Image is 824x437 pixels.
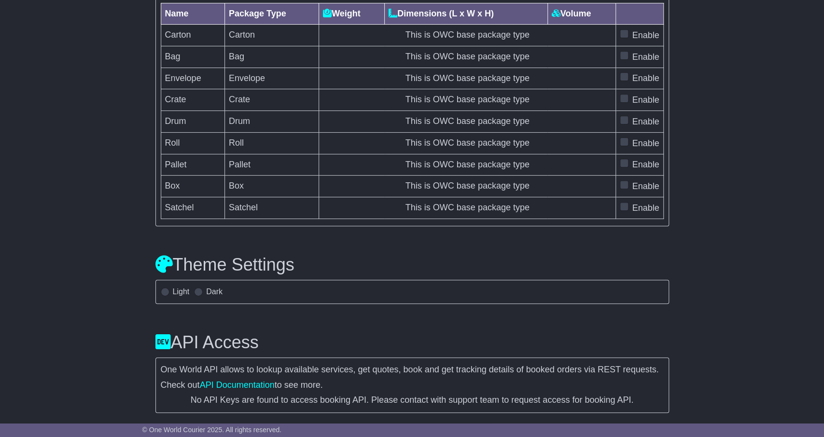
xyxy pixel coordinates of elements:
[161,25,224,46] td: Carton
[319,68,616,89] td: This is OWC base package type
[161,68,224,89] td: Envelope
[200,380,275,390] a: API Documentation
[319,197,616,219] td: This is OWC base package type
[632,137,659,150] label: Enable
[224,89,319,111] td: Crate
[161,132,224,154] td: Roll
[173,287,190,296] label: Light
[547,3,616,25] th: Volume
[319,46,616,68] td: This is OWC base package type
[161,197,224,219] td: Satchel
[224,132,319,154] td: Roll
[632,29,659,42] label: Enable
[142,426,282,434] span: © One World Courier 2025. All rights reserved.
[224,68,319,89] td: Envelope
[224,154,319,176] td: Pallet
[155,255,669,274] h3: Theme Settings
[161,46,224,68] td: Bag
[319,132,616,154] td: This is OWC base package type
[385,3,547,25] th: Dimensions (L x W x H)
[632,115,659,128] label: Enable
[632,158,659,171] label: Enable
[224,111,319,133] td: Drum
[632,202,659,215] label: Enable
[155,333,669,352] h3: API Access
[161,395,664,406] div: No API Keys are found to access booking API. Please contact with support team to request access f...
[632,51,659,64] label: Enable
[224,176,319,197] td: Box
[161,154,224,176] td: Pallet
[319,25,616,46] td: This is OWC base package type
[161,111,224,133] td: Drum
[161,380,664,391] p: Check out to see more.
[319,89,616,111] td: This is OWC base package type
[632,72,659,85] label: Enable
[161,3,224,25] th: Name
[161,365,664,375] p: One World API allows to lookup available services, get quotes, book and get tracking details of b...
[319,154,616,176] td: This is OWC base package type
[632,180,659,193] label: Enable
[224,46,319,68] td: Bag
[632,94,659,107] label: Enable
[161,176,224,197] td: Box
[224,197,319,219] td: Satchel
[224,25,319,46] td: Carton
[161,89,224,111] td: Crate
[319,176,616,197] td: This is OWC base package type
[206,287,223,296] label: Dark
[319,3,385,25] th: Weight
[224,3,319,25] th: Package Type
[319,111,616,133] td: This is OWC base package type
